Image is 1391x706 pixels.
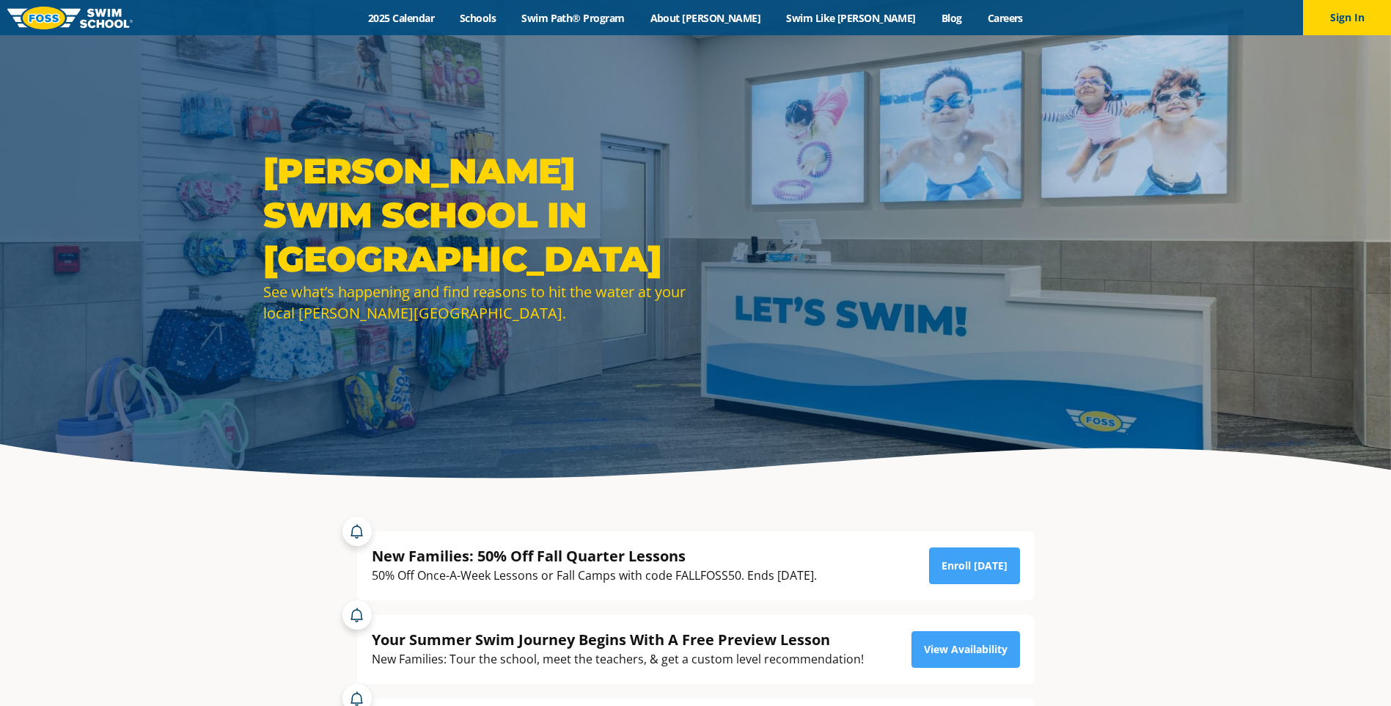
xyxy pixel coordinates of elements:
div: Your Summer Swim Journey Begins With A Free Preview Lesson [372,630,864,649]
a: Careers [975,11,1035,25]
a: Schools [447,11,509,25]
a: Swim Like [PERSON_NAME] [774,11,929,25]
a: Enroll [DATE] [929,547,1020,584]
img: FOSS Swim School Logo [7,7,133,29]
a: View Availability [911,631,1020,668]
div: New Families: Tour the school, meet the teachers, & get a custom level recommendation! [372,649,864,669]
div: 50% Off Once-A-Week Lessons or Fall Camps with code FALLFOSS50. Ends [DATE]. [372,566,817,586]
a: Blog [928,11,975,25]
div: See what’s happening and find reasons to hit the water at your local [PERSON_NAME][GEOGRAPHIC_DATA]. [263,281,689,324]
h1: [PERSON_NAME] Swim School in [GEOGRAPHIC_DATA] [263,149,689,281]
div: New Families: 50% Off Fall Quarter Lessons [372,546,817,566]
a: Swim Path® Program [509,11,637,25]
a: About [PERSON_NAME] [637,11,774,25]
a: 2025 Calendar [356,11,447,25]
